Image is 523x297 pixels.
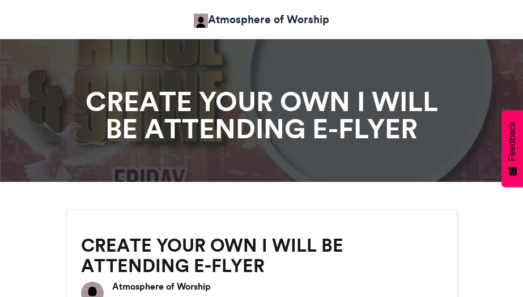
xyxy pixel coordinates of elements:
[501,110,523,187] button: Feedback - Show survey
[66,88,457,142] h1: CREATE YOUR OWN I WILL BE ATTENDING E-FLYER
[507,121,517,161] span: Feedback
[194,14,208,28] img: Atmosphere Of Worship
[112,282,443,291] h6: Atmosphere of Worship
[194,11,329,28] a: Atmosphere of Worship
[81,235,443,276] h2: CREATE YOUR OWN I WILL BE ATTENDING E-FLYER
